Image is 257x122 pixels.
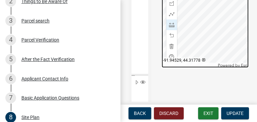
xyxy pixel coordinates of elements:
button: Discard [154,107,184,119]
div: 3 [5,15,16,26]
div: After the Fact Verification [21,57,75,62]
button: Back [128,107,151,119]
button: Update [221,107,249,119]
div: Basic Application Questions [21,96,79,100]
div: Powered by [216,63,249,68]
a: Esri [241,63,247,68]
div: 6 [5,73,16,84]
div: 7 [5,93,16,103]
div: 4 [5,35,16,45]
span: Expand [134,79,139,86]
div: Applicant Contact Info [21,76,68,81]
div: 5 [5,54,16,65]
button: Exit [198,107,219,119]
div: Site Plan [21,115,39,120]
div: Parcel Verification [21,38,59,42]
span: Update [227,111,244,116]
div: Parcel search [21,18,50,23]
span: Back [134,111,146,116]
